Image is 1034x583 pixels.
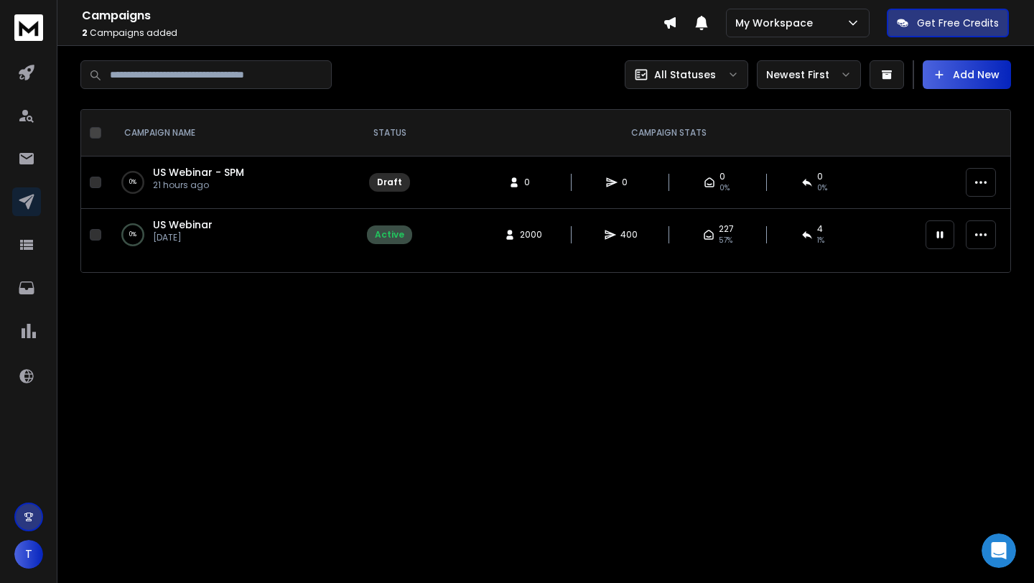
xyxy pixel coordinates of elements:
[23,269,224,382] div: Sure, I can add the credits for you. Could you please confirm if you have used any of the credits...
[654,67,716,82] p: All Statuses
[225,6,252,33] button: Home
[14,540,43,569] button: T
[11,232,236,390] div: Hey​Sure, I can add the credits for you. Could you please confirm if you have used any of the cre...
[735,16,819,30] p: My Workspace
[11,416,276,459] div: Team says…
[129,228,136,242] p: 0 %
[153,218,213,232] a: US Webinar
[22,470,34,482] button: Emoji picker
[129,175,136,190] p: 0 %
[719,235,732,246] span: 57 %
[14,14,43,41] img: logo
[620,229,638,241] span: 400
[719,171,725,182] span: 0
[153,232,213,243] p: [DATE]
[82,7,663,24] h1: Campaigns
[719,182,730,194] span: 0%
[82,27,663,39] p: Campaigns added
[41,8,64,31] img: Profile image for Box
[70,14,90,24] h1: Box
[377,177,402,188] div: Draft
[719,223,734,235] span: 227
[757,60,861,89] button: Newest First
[421,110,917,157] th: CAMPAIGN STATS
[252,6,278,32] div: Close
[817,171,823,182] span: 0
[23,393,136,401] div: [PERSON_NAME] • 3h ago
[12,426,275,465] textarea: Message…
[358,110,421,157] th: STATUS
[158,416,276,447] div: + [PERSON_NAME]
[982,533,1016,568] iframe: Intercom live chat
[817,182,827,194] span: 0%
[817,235,824,246] span: 1 %
[375,229,404,241] div: Active
[817,223,823,235] span: 4
[107,110,358,157] th: CAMPAIGN NAME
[923,60,1011,89] button: Add New
[45,470,57,482] button: Gif picker
[524,177,539,188] span: 0
[82,27,88,39] span: 2
[107,157,358,209] td: 0%US Webinar - SPM21 hours ago
[153,179,244,191] p: 21 hours ago
[107,209,358,261] td: 0%US Webinar[DATE]
[11,232,276,416] div: Raj says…
[23,241,224,269] div: Hey ​
[68,470,80,482] button: Upload attachment
[153,165,244,179] a: US Webinar - SPM
[887,9,1009,37] button: Get Free Credits
[9,6,37,33] button: go back
[11,11,276,232] div: Team says…
[917,16,999,30] p: Get Free Credits
[246,465,269,488] button: Send a message…
[622,177,636,188] span: 0
[520,229,542,241] span: 2000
